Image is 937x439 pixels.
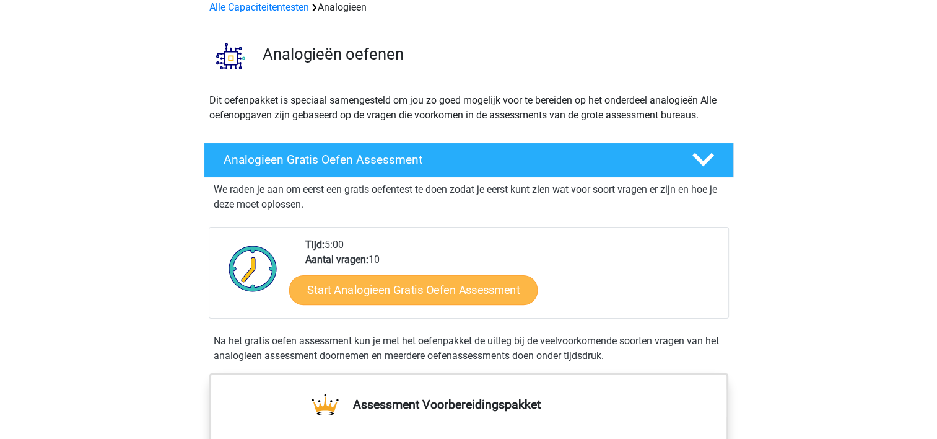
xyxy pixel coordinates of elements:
p: We raden je aan om eerst een gratis oefentest te doen zodat je eerst kunt zien wat voor soort vra... [214,182,724,212]
b: Aantal vragen: [305,254,368,265]
a: Analogieen Gratis Oefen Assessment [199,143,739,177]
div: 5:00 10 [296,237,728,318]
a: Alle Capaciteitentesten [209,1,309,13]
h3: Analogieën oefenen [263,45,724,64]
img: Klok [222,237,284,299]
h4: Analogieen Gratis Oefen Assessment [224,153,672,167]
b: Tijd: [305,239,325,251]
p: Dit oefenpakket is speciaal samengesteld om jou zo goed mogelijk voor te bereiden op het onderdee... [209,93,728,123]
img: analogieen [204,30,257,82]
div: Na het gratis oefen assessment kun je met het oefenpakket de uitleg bij de veelvoorkomende soorte... [209,334,729,363]
a: Start Analogieen Gratis Oefen Assessment [289,275,538,304]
